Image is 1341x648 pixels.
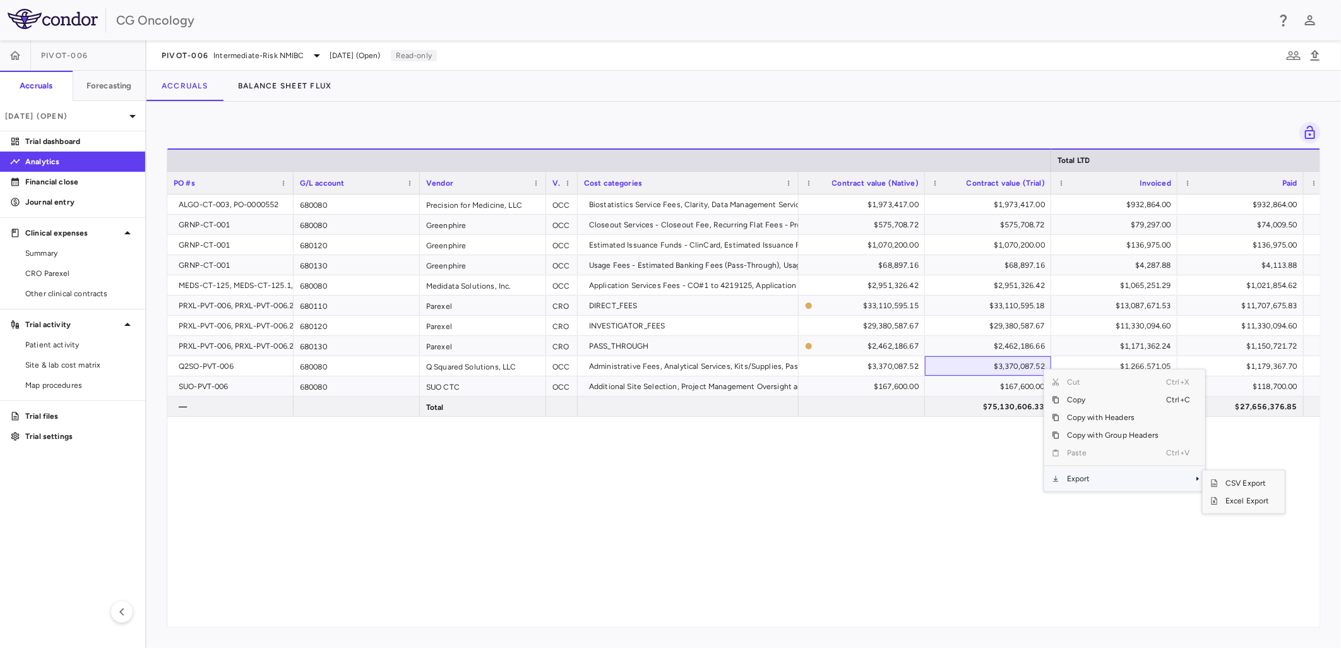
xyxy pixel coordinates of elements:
[25,248,135,259] span: Summary
[1063,296,1171,316] div: $13,087,671.53
[589,356,1016,376] div: Administrative Fees, Analytical Services, Kits/Supplies, Pass-Throughs, Reporting, Specimen and/o...
[1282,179,1297,188] span: Paid
[179,336,294,356] div: PRXL-PVT-006, PRXL-PVT-006.2
[1058,156,1090,165] span: Total LTD
[1202,470,1285,514] div: SubMenu
[294,255,420,275] div: 680130
[589,296,792,316] div: DIRECT_FEES
[584,179,642,188] span: Cost categories
[162,51,208,61] span: PIVOT-006
[179,397,287,417] div: —
[1063,255,1171,275] div: $4,287.88
[936,336,1045,356] div: $2,462,186.66
[294,235,420,255] div: 680120
[25,431,135,442] p: Trial settings
[20,80,52,92] h6: Accruals
[25,176,135,188] p: Financial close
[1044,369,1206,492] div: Context Menu
[1063,356,1171,376] div: $1,266,571.05
[589,195,991,215] div: Biostatistics Service Fees, Clarity, Data Management Service Fees, Pass-Through Expenses, Project...
[810,316,919,336] div: $29,380,587.67
[1189,296,1297,316] div: $11,707,675.83
[25,268,135,279] span: CRO Parexel
[546,195,578,214] div: OCC
[294,296,420,315] div: 680110
[1059,426,1166,444] span: Copy with Group Headers
[1189,376,1297,397] div: $118,700.00
[936,376,1045,397] div: $167,600.00
[546,255,578,275] div: OCC
[1063,336,1171,356] div: $1,171,362.24
[589,336,792,356] div: PASS_THROUGH
[936,397,1045,417] div: $75,130,606.33
[330,50,381,61] span: [DATE] (Open)
[546,235,578,255] div: OCC
[546,336,578,356] div: CRO
[420,296,546,315] div: Parexel
[810,255,919,275] div: $68,897.16
[1189,336,1297,356] div: $1,150,721.72
[294,215,420,234] div: 680080
[1063,235,1171,255] div: $136,975.00
[294,356,420,376] div: 680080
[25,319,120,330] p: Trial activity
[936,215,1045,235] div: $575,708.72
[25,359,135,371] span: Site & lab cost matrix
[420,255,546,275] div: Greenphire
[818,296,919,316] div: $33,110,595.15
[426,179,453,188] span: Vendor
[546,215,578,234] div: OCC
[1140,179,1171,188] span: Invoiced
[1166,373,1194,391] span: Ctrl+X
[1189,235,1297,255] div: $136,975.00
[546,376,578,396] div: OCC
[818,336,919,356] div: $2,462,186.67
[1189,195,1297,215] div: $932,864.00
[1189,275,1297,296] div: $1,021,854.62
[420,235,546,255] div: Greenphire
[546,356,578,376] div: OCC
[420,397,546,416] div: Total
[1189,255,1297,275] div: $4,113.88
[546,275,578,295] div: OCC
[936,255,1045,275] div: $68,897.16
[420,275,546,295] div: Medidata Solutions, Inc.
[1189,356,1297,376] div: $1,179,367.70
[1059,444,1166,462] span: Paste
[25,380,135,391] span: Map procedures
[25,227,120,239] p: Clinical expenses
[1189,215,1297,235] div: $74,009.50
[179,356,287,376] div: Q2SO-PVT-006
[294,275,420,295] div: 680080
[179,255,287,275] div: GRNP-CT-001
[8,9,98,29] img: logo-full-BYUhSk78.svg
[589,255,910,275] div: Usage Fees - Estimated Banking Fees (Pass-Through), Usage Fees - Estimated Travel Fees
[294,195,420,214] div: 680080
[1063,215,1171,235] div: $79,297.00
[936,235,1045,255] div: $1,070,200.00
[174,179,195,188] span: PO #s
[1189,316,1297,336] div: $11,330,094.60
[1059,409,1166,426] span: Copy with Headers
[25,288,135,299] span: Other clinical contracts
[294,316,420,335] div: 680120
[546,316,578,335] div: CRO
[936,356,1045,376] div: $3,370,087.52
[936,195,1045,215] div: $1,973,417.00
[805,337,919,355] span: The contract record and uploaded budget values do not match. Please review the contract record an...
[420,215,546,234] div: Greenphire
[116,11,1268,30] div: CG Oncology
[1189,397,1297,417] div: $27,656,376.85
[1063,275,1171,296] div: $1,065,251.29
[41,51,88,61] span: PIVOT-006
[1166,444,1194,462] span: Ctrl+V
[589,235,854,255] div: Estimated Issuance Funds - ClinCard, Estimated Issuance Funds - ConneX
[1059,391,1166,409] span: Copy
[1166,391,1194,409] span: Ctrl+C
[1063,195,1171,215] div: $932,864.00
[810,235,919,255] div: $1,070,200.00
[223,71,347,101] button: Balance Sheet Flux
[810,215,919,235] div: $575,708.72
[805,296,919,315] span: The contract record and uploaded budget values do not match. Please review the contract record an...
[391,50,437,61] p: Read-only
